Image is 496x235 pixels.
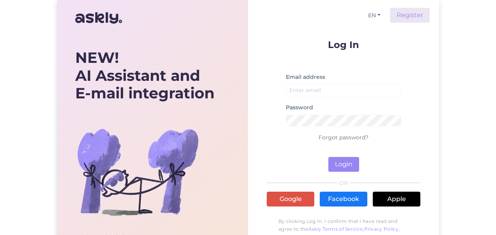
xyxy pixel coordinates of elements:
[75,48,119,67] b: NEW!
[373,192,420,207] a: Apple
[320,192,367,207] a: Facebook
[75,109,200,234] img: bg-askly
[365,10,384,21] button: EN
[338,180,349,186] span: OR
[286,84,401,96] input: Enter email
[267,192,314,207] a: Google
[267,40,420,50] p: Log In
[319,134,368,141] a: Forgot password?
[286,73,325,81] label: Email address
[75,49,214,102] div: AI Assistant and E-mail integration
[364,226,399,232] a: Privacy Policy
[328,157,359,172] button: Login
[75,9,122,27] img: Askly
[308,226,363,232] a: Askly Terms of Service
[286,103,313,112] label: Password
[390,8,430,23] a: Register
